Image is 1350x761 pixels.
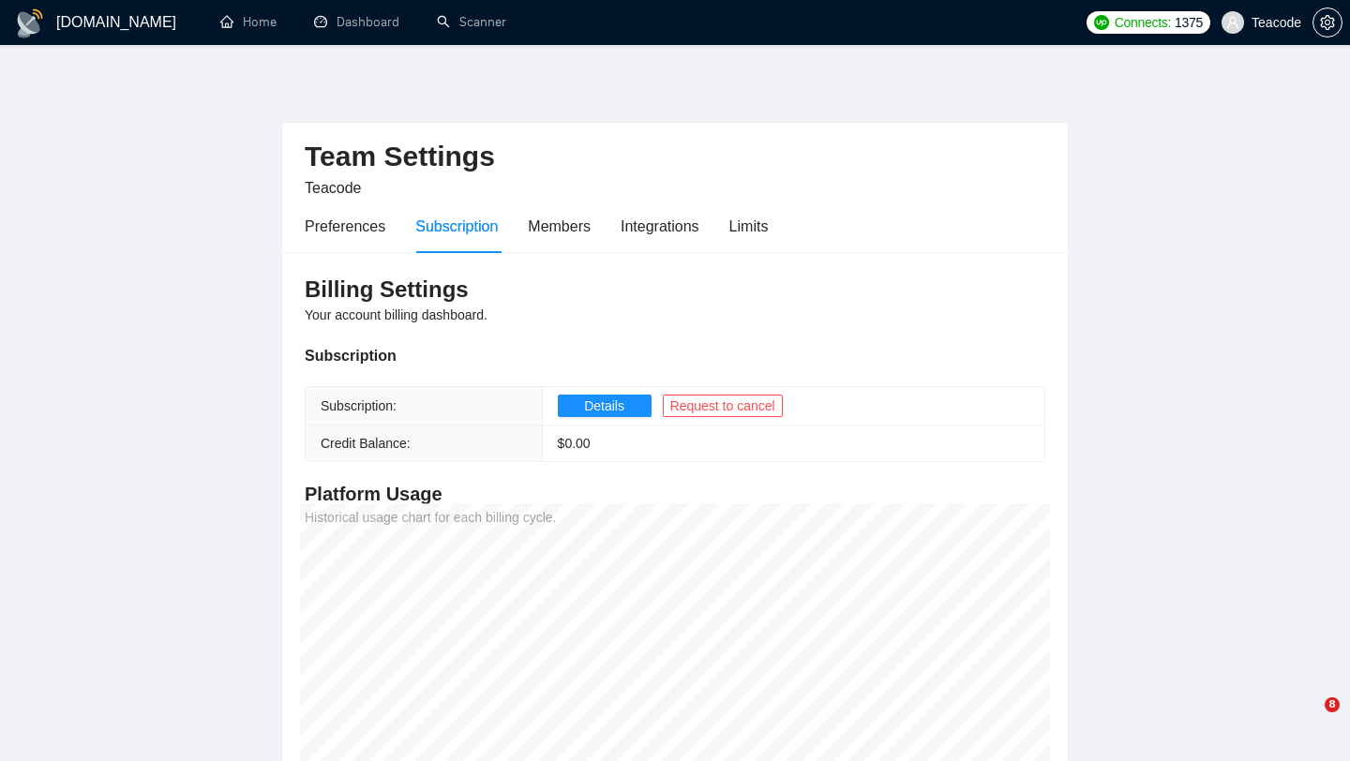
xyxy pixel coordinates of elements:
[663,395,783,417] button: Request to cancel
[305,344,1045,367] div: Subscription
[670,395,775,416] span: Request to cancel
[1226,16,1239,29] span: user
[558,436,591,451] span: $ 0.00
[528,215,591,238] div: Members
[621,215,699,238] div: Integrations
[1286,697,1331,742] iframe: Intercom live chat
[305,481,1045,507] h4: Platform Usage
[584,395,624,416] span: Details
[305,180,362,196] span: Teacode
[1094,15,1109,30] img: upwork-logo.png
[305,307,487,322] span: Your account billing dashboard.
[437,14,506,30] a: searchScanner
[321,436,411,451] span: Credit Balance:
[305,275,1045,305] h3: Billing Settings
[220,14,277,30] a: homeHome
[1312,7,1342,37] button: setting
[15,8,45,38] img: logo
[558,395,652,417] button: Details
[1175,12,1203,33] span: 1375
[1313,15,1342,30] span: setting
[729,215,769,238] div: Limits
[305,215,385,238] div: Preferences
[305,138,1045,176] h2: Team Settings
[1312,15,1342,30] a: setting
[1115,12,1171,33] span: Connects:
[321,398,397,413] span: Subscription:
[1325,697,1340,712] span: 8
[314,14,399,30] a: dashboardDashboard
[415,215,498,238] div: Subscription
